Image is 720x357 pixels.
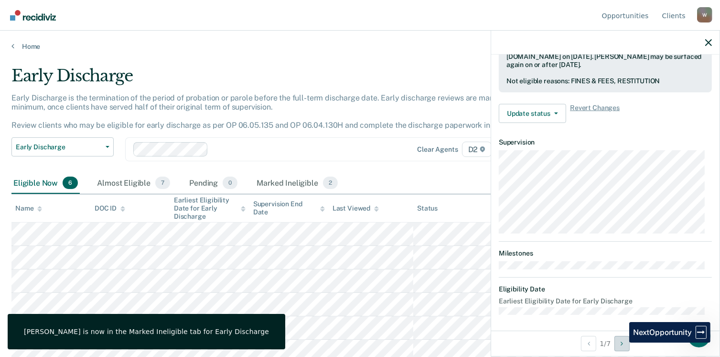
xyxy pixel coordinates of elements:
div: Name [15,204,42,212]
dt: Supervision [499,138,712,146]
div: Marked ineligible by [EMAIL_ADDRESS][US_STATE][DOMAIN_NAME] on [DATE]. [PERSON_NAME] may be surfa... [506,45,704,68]
div: Marked Ineligible [255,173,340,194]
div: Clear agents [417,145,458,154]
a: Home [11,42,709,51]
div: W [697,7,712,22]
div: Status [417,204,438,212]
button: Update status [499,104,566,123]
div: DOC ID [95,204,125,212]
button: Next Opportunity [614,336,630,351]
div: Early Discharge [11,66,551,93]
p: Early Discharge is the termination of the period of probation or parole before the full-term disc... [11,93,525,130]
span: 2 [323,177,338,189]
span: Early Discharge [16,143,102,151]
span: 6 [63,177,78,189]
div: [PERSON_NAME] is now in the Marked Ineligible tab for Early Discharge [24,327,269,336]
img: Recidiviz [10,10,56,21]
span: D2 [462,142,492,157]
button: Previous Opportunity [581,336,596,351]
div: Eligible Now [11,173,80,194]
iframe: Intercom live chat [688,324,710,347]
span: 0 [223,177,237,189]
div: Pending [187,173,239,194]
div: Almost Eligible [95,173,172,194]
div: 1 / 7 [491,331,720,356]
span: 7 [155,177,170,189]
dt: Earliest Eligibility Date for Early Discharge [499,297,712,305]
div: Earliest Eligibility Date for Early Discharge [174,196,246,220]
dt: Eligibility Date [499,285,712,293]
div: Supervision End Date [253,200,325,216]
div: Last Viewed [333,204,379,212]
dt: Milestones [499,249,712,257]
div: Not eligible reasons: FINES & FEES, RESTITUTION [506,77,704,85]
span: Revert Changes [570,104,620,123]
button: Profile dropdown button [697,7,712,22]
